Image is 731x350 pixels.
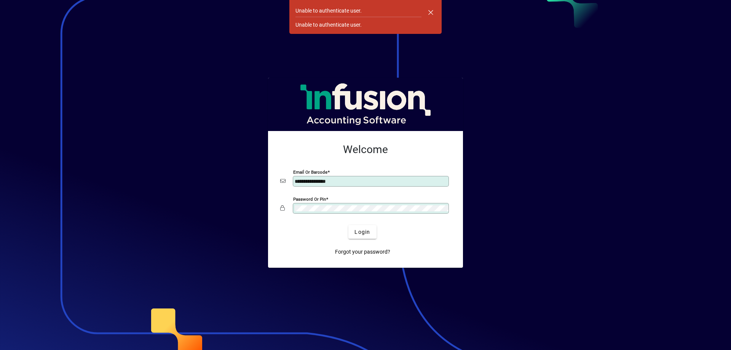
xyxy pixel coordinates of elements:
span: Forgot your password? [335,248,390,256]
div: Unable to authenticate user. [295,21,362,29]
mat-label: Email or Barcode [293,169,327,175]
span: Login [354,228,370,236]
button: Dismiss [421,3,440,21]
mat-label: Password or Pin [293,197,326,202]
button: Login [348,225,376,239]
a: Forgot your password? [332,245,393,259]
h2: Welcome [280,143,451,156]
div: Unable to authenticate user. [295,7,362,15]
